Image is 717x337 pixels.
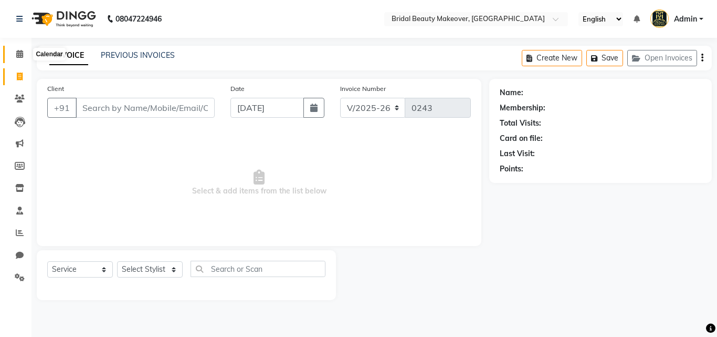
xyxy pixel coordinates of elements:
span: Admin [674,14,697,25]
input: Search by Name/Mobile/Email/Code [76,98,215,118]
img: logo [27,4,99,34]
label: Client [47,84,64,94]
div: Total Visits: [500,118,541,129]
div: Points: [500,164,523,175]
label: Date [230,84,245,94]
span: Select & add items from the list below [47,130,471,236]
div: Membership: [500,103,545,114]
div: Card on file: [500,133,543,144]
div: Calendar [33,48,65,60]
label: Invoice Number [340,84,386,94]
button: +91 [47,98,77,118]
button: Save [586,50,623,66]
button: Create New [522,50,582,66]
img: Admin [650,9,669,28]
div: Last Visit: [500,148,535,159]
b: 08047224946 [115,4,162,34]
button: Open Invoices [627,50,697,66]
div: Name: [500,87,523,98]
a: PREVIOUS INVOICES [101,50,175,60]
input: Search or Scan [191,261,325,277]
